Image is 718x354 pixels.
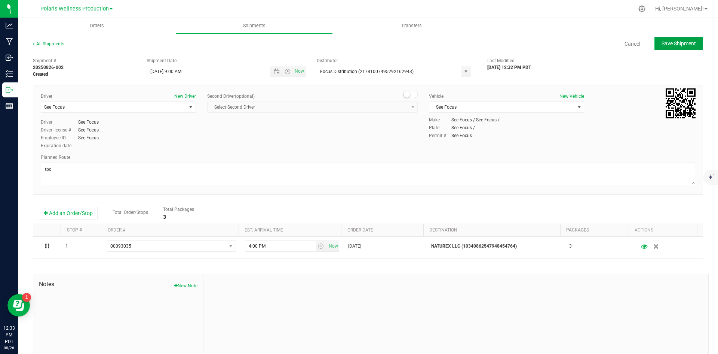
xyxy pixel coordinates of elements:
[487,57,515,64] label: Last Modified
[569,243,572,250] span: 3
[113,210,148,215] span: Total Order/Stops
[33,41,64,46] a: All Shipments
[451,124,475,131] div: See Focus /
[625,40,640,48] a: Cancel
[6,102,13,110] inline-svg: Reports
[163,214,166,220] strong: 3
[233,22,276,29] span: Shipments
[41,127,78,133] label: Driver license #
[40,6,109,12] span: Polaris Wellness Production
[44,105,65,110] span: See Focus
[163,207,194,212] span: Total Packages
[637,5,647,12] div: Manage settings
[270,69,283,75] span: Open the date view
[348,243,361,250] span: [DATE]
[78,134,99,141] div: See Focus
[429,117,451,123] label: Make
[559,93,584,100] button: New Vehicle
[347,227,373,233] a: Order date
[41,142,78,149] label: Expiration date
[316,241,327,251] span: select
[235,94,255,99] span: (optional)
[33,57,135,64] span: Shipment #
[174,93,196,100] button: New Driver
[175,18,333,34] a: Shipments
[41,93,52,100] label: Driver
[207,93,255,100] label: Second Driver
[654,37,703,50] button: Save Shipment
[429,124,451,131] label: Plate
[39,280,197,289] span: Notes
[293,66,306,77] span: Set Current date
[108,227,125,233] a: Order #
[18,18,175,34] a: Orders
[67,227,82,233] a: Stop #
[317,57,338,64] label: Distributor
[3,345,15,351] p: 08/26
[574,102,584,112] span: select
[429,132,451,139] label: Permit #
[326,241,339,251] span: select
[33,65,64,70] strong: 20250826-002
[226,241,235,251] span: select
[461,66,471,77] span: select
[65,243,68,250] span: 1
[391,22,432,29] span: Transfers
[80,22,114,29] span: Orders
[429,93,444,100] label: Vehicle
[110,243,131,249] span: 00093035
[281,69,294,75] span: Open the time view
[666,88,696,118] qrcode: 20250826-002
[6,38,13,45] inline-svg: Manufacturing
[3,325,15,345] p: 12:33 PM PDT
[174,282,197,289] button: New Note
[451,117,500,123] div: See Focus / See Focus /
[41,155,70,160] span: Planned Route
[655,6,704,12] span: Hi, [PERSON_NAME]!
[333,18,490,34] a: Transfers
[186,102,196,112] span: select
[41,119,78,125] label: Driver
[41,134,78,141] label: Employee ID
[6,22,13,29] inline-svg: Analytics
[566,227,589,233] a: Packages
[429,102,574,112] span: See Focus
[429,227,457,233] a: Destination
[431,243,560,250] p: NATUREX LLC (10340862547948454764)
[6,70,13,78] inline-svg: Inventory
[245,227,283,233] a: Est. arrival time
[22,293,31,302] iframe: Resource center unread badge
[6,54,13,61] inline-svg: Inbound
[451,132,472,139] div: See Focus
[487,65,531,70] strong: [DATE] 12:32 PM PDT
[666,88,696,118] img: Scan me!
[147,57,177,64] label: Shipment Date
[7,294,30,317] iframe: Resource center
[327,241,340,252] span: Set Current date
[39,207,98,220] button: Add an Order/Stop
[33,72,48,77] strong: Created
[629,224,697,237] th: Actions
[78,127,99,133] div: See Focus
[317,66,457,77] input: Select
[78,119,99,125] div: See Focus
[6,86,13,94] inline-svg: Outbound
[662,40,696,46] span: Save Shipment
